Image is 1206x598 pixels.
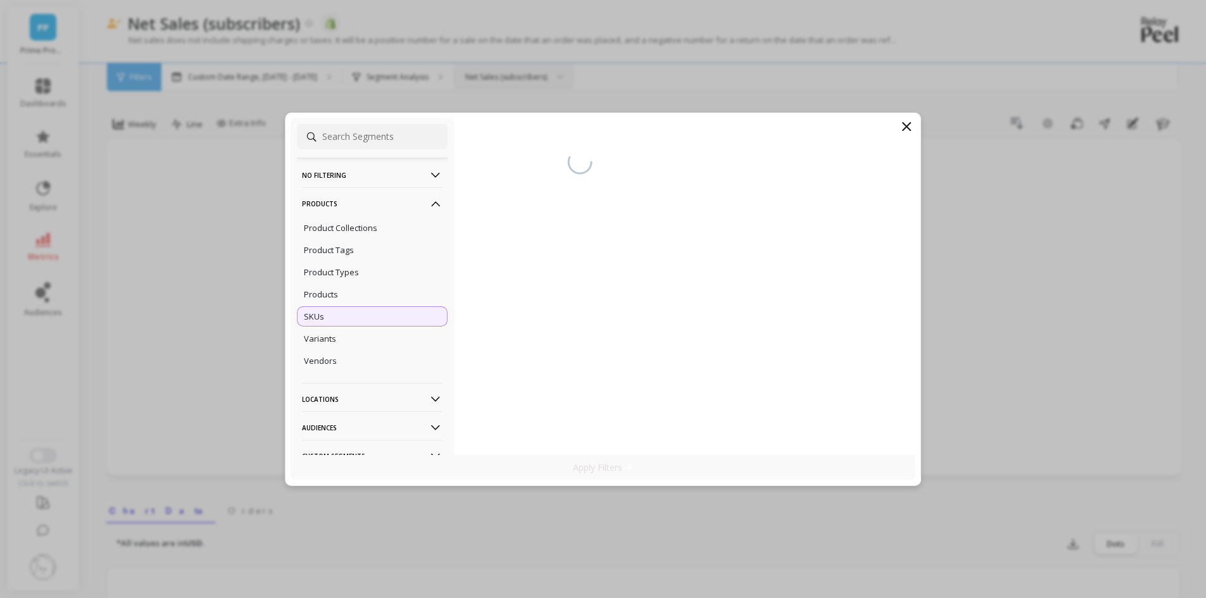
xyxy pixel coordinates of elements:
[304,244,354,256] p: Product Tags
[302,383,443,415] p: Locations
[302,159,443,191] p: No filtering
[304,355,337,366] p: Vendors
[304,333,336,344] p: Variants
[304,222,377,234] p: Product Collections
[304,289,338,300] p: Products
[304,311,324,322] p: SKUs
[304,266,359,278] p: Product Types
[302,411,443,444] p: Audiences
[573,461,633,473] p: Apply Filters
[302,187,443,220] p: Products
[302,440,443,472] p: Custom Segments
[297,124,448,149] input: Search Segments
